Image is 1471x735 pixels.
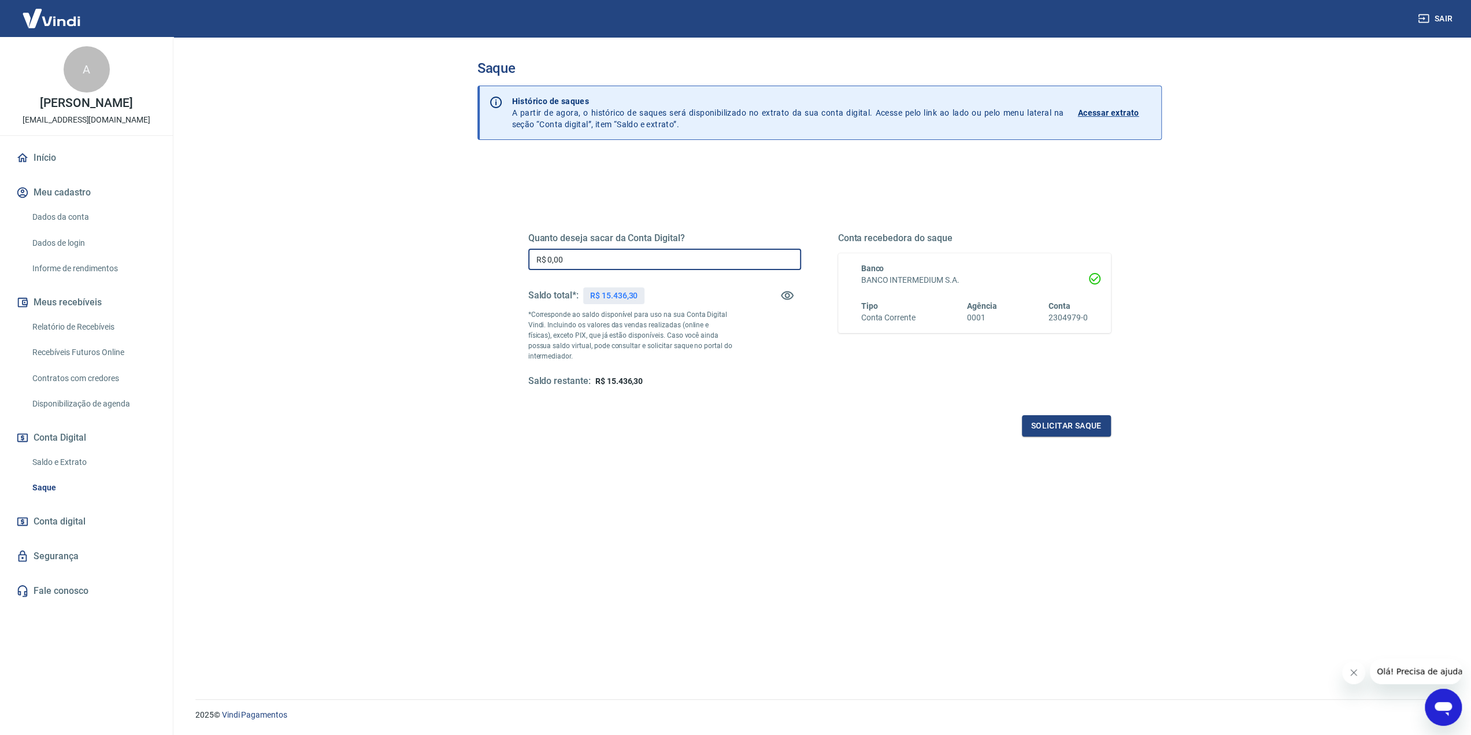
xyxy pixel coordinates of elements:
[14,1,89,36] img: Vindi
[1048,301,1070,311] span: Conta
[28,257,159,280] a: Informe de rendimentos
[512,95,1064,107] p: Histórico de saques
[28,315,159,339] a: Relatório de Recebíveis
[1022,415,1111,437] button: Solicitar saque
[1048,312,1088,324] h6: 2304979-0
[1425,689,1462,726] iframe: Button to launch messaging window
[14,180,159,205] button: Meu cadastro
[838,232,1111,244] h5: Conta recebedora do saque
[64,46,110,93] div: A
[512,95,1064,130] p: A partir de agora, o histórico de saques será disponibilizado no extrato da sua conta digital. Ac...
[528,309,733,361] p: *Corresponde ao saldo disponível para uso na sua Conta Digital Vindi. Incluindo os valores das ve...
[590,290,638,302] p: R$ 15.436,30
[528,232,801,244] h5: Quanto deseja sacar da Conta Digital?
[595,376,643,386] span: R$ 15.436,30
[7,8,97,17] span: Olá! Precisa de ajuda?
[477,60,1162,76] h3: Saque
[23,114,150,126] p: [EMAIL_ADDRESS][DOMAIN_NAME]
[1370,659,1462,684] iframe: Message from company
[28,450,159,474] a: Saldo e Extrato
[34,514,86,530] span: Conta digital
[861,312,916,324] h6: Conta Corrente
[28,367,159,390] a: Contratos com credores
[861,301,878,311] span: Tipo
[967,312,997,324] h6: 0001
[28,476,159,500] a: Saque
[967,301,997,311] span: Agência
[14,544,159,569] a: Segurança
[14,425,159,450] button: Conta Digital
[222,710,287,719] a: Vindi Pagamentos
[861,264,884,273] span: Banco
[1078,95,1152,130] a: Acessar extrato
[1416,8,1457,29] button: Sair
[14,509,159,534] a: Conta digital
[28,341,159,364] a: Recebíveis Futuros Online
[528,290,579,301] h5: Saldo total*:
[28,392,159,416] a: Disponibilização de agenda
[28,205,159,229] a: Dados da conta
[195,709,1443,721] p: 2025 ©
[1078,107,1139,119] p: Acessar extrato
[28,231,159,255] a: Dados de login
[14,290,159,315] button: Meus recebíveis
[14,145,159,171] a: Início
[861,274,1088,286] h6: BANCO INTERMEDIUM S.A.
[14,578,159,604] a: Fale conosco
[528,375,591,387] h5: Saldo restante:
[40,97,132,109] p: [PERSON_NAME]
[1342,661,1365,684] iframe: Close message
